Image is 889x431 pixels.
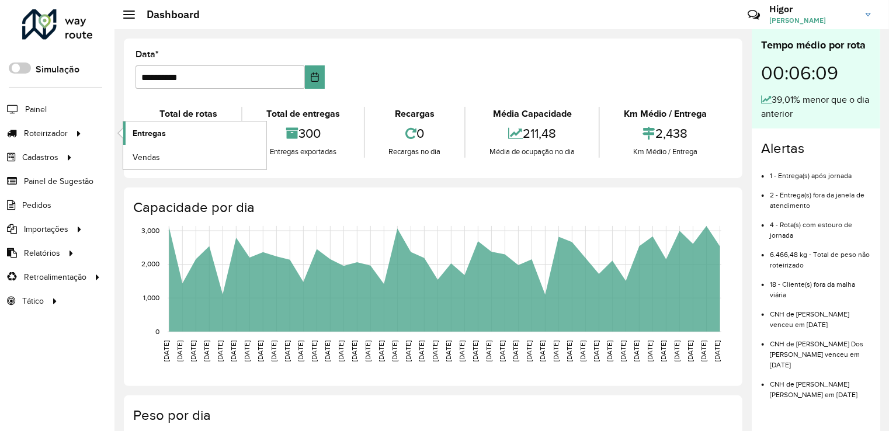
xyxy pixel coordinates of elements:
[468,146,596,158] div: Média de ocupação no dia
[468,121,596,146] div: 211,48
[512,340,520,362] text: [DATE]
[377,340,385,362] text: [DATE]
[24,271,86,283] span: Retroalimentação
[741,2,766,27] a: Contato Rápido
[468,107,596,121] div: Média Capacidade
[337,340,345,362] text: [DATE]
[770,330,871,370] li: CNH de [PERSON_NAME] Dos [PERSON_NAME] venceu em [DATE]
[499,340,506,362] text: [DATE]
[36,62,79,77] label: Simulação
[539,340,547,362] text: [DATE]
[770,241,871,270] li: 6.466,48 kg - Total de peso não roteirizado
[368,107,462,121] div: Recargas
[305,65,325,89] button: Choose Date
[647,340,654,362] text: [DATE]
[133,151,160,164] span: Vendas
[660,340,668,362] text: [DATE]
[431,340,439,362] text: [DATE]
[603,107,728,121] div: Km Médio / Entrega
[22,295,44,307] span: Tático
[136,47,159,61] label: Data
[22,151,58,164] span: Cadastros
[24,247,60,259] span: Relatórios
[633,340,641,362] text: [DATE]
[245,121,361,146] div: 300
[459,340,466,362] text: [DATE]
[133,407,731,424] h4: Peso por dia
[203,340,210,362] text: [DATE]
[769,15,857,26] span: [PERSON_NAME]
[135,8,200,21] h2: Dashboard
[770,270,871,300] li: 18 - Cliente(s) fora da malha viária
[123,145,266,169] a: Vendas
[243,340,251,362] text: [DATE]
[761,37,871,53] div: Tempo médio por rota
[485,340,493,362] text: [DATE]
[324,340,331,362] text: [DATE]
[176,340,183,362] text: [DATE]
[404,340,412,362] text: [DATE]
[603,146,728,158] div: Km Médio / Entrega
[769,4,857,15] h3: Higor
[770,370,871,400] li: CNH de [PERSON_NAME] [PERSON_NAME] em [DATE]
[761,93,871,121] div: 39,01% menor que o dia anterior
[245,107,361,121] div: Total de entregas
[770,211,871,241] li: 4 - Rota(s) com estouro de jornada
[418,340,425,362] text: [DATE]
[714,340,721,362] text: [DATE]
[283,340,291,362] text: [DATE]
[310,340,318,362] text: [DATE]
[673,340,681,362] text: [DATE]
[24,127,68,140] span: Roteirizador
[24,223,68,235] span: Importações
[368,146,462,158] div: Recargas no dia
[22,199,51,211] span: Pedidos
[141,227,159,234] text: 3,000
[526,340,533,362] text: [DATE]
[24,175,93,187] span: Painel de Sugestão
[138,107,238,121] div: Total de rotas
[687,340,694,362] text: [DATE]
[579,340,587,362] text: [DATE]
[364,340,371,362] text: [DATE]
[297,340,304,362] text: [DATE]
[761,53,871,93] div: 00:06:09
[245,146,361,158] div: Entregas exportadas
[700,340,708,362] text: [DATE]
[155,328,159,335] text: 0
[256,340,264,362] text: [DATE]
[770,162,871,181] li: 1 - Entrega(s) após jornada
[566,340,574,362] text: [DATE]
[350,340,358,362] text: [DATE]
[141,260,159,268] text: 2,000
[133,127,166,140] span: Entregas
[133,199,731,216] h4: Capacidade por dia
[472,340,480,362] text: [DATE]
[553,340,560,362] text: [DATE]
[123,121,266,145] a: Entregas
[230,340,237,362] text: [DATE]
[162,340,170,362] text: [DATE]
[143,294,159,302] text: 1,000
[603,121,728,146] div: 2,438
[770,300,871,330] li: CNH de [PERSON_NAME] venceu em [DATE]
[216,340,224,362] text: [DATE]
[770,181,871,211] li: 2 - Entrega(s) fora da janela de atendimento
[270,340,277,362] text: [DATE]
[368,121,462,146] div: 0
[445,340,453,362] text: [DATE]
[189,340,197,362] text: [DATE]
[25,103,47,116] span: Painel
[593,340,600,362] text: [DATE]
[606,340,614,362] text: [DATE]
[620,340,627,362] text: [DATE]
[391,340,398,362] text: [DATE]
[761,140,871,157] h4: Alertas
